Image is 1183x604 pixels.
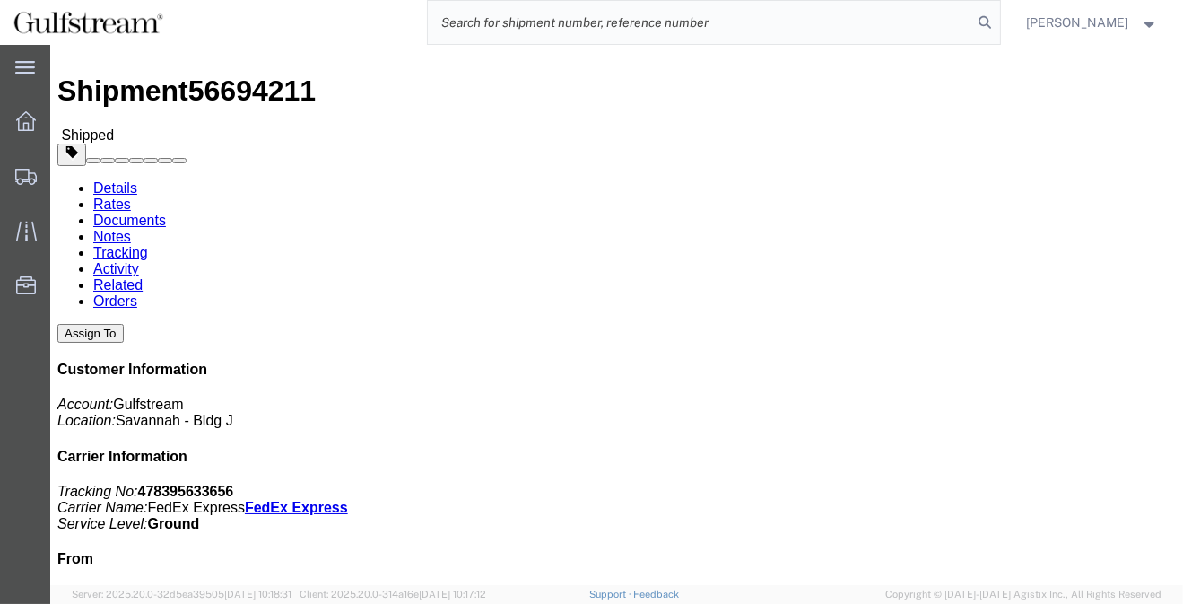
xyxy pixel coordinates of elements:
button: [PERSON_NAME] [1026,12,1159,33]
a: Support [589,589,634,600]
span: Larosa Johnson [1027,13,1129,32]
img: logo [13,9,164,36]
input: Search for shipment number, reference number [428,1,973,44]
span: Server: 2025.20.0-32d5ea39505 [72,589,291,600]
a: Feedback [633,589,679,600]
span: Client: 2025.20.0-314a16e [300,589,486,600]
span: [DATE] 10:18:31 [224,589,291,600]
span: [DATE] 10:17:12 [419,589,486,600]
span: Copyright © [DATE]-[DATE] Agistix Inc., All Rights Reserved [885,587,1161,602]
iframe: FS Legacy Container [50,45,1183,585]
